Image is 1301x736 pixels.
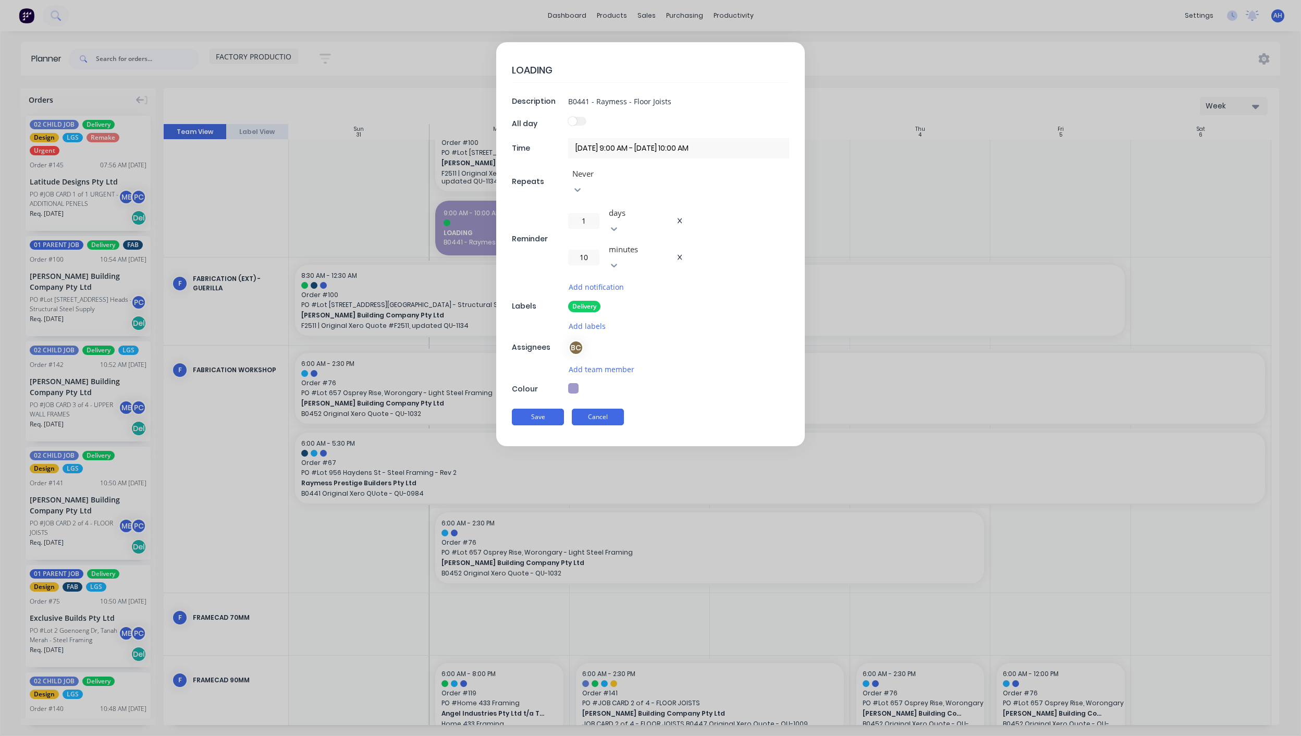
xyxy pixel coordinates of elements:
div: Time [512,143,566,154]
button: Add notification [568,281,624,293]
div: All day [512,118,566,129]
div: Labels [512,301,566,312]
textarea: LOADING [512,58,789,82]
div: Reminder [512,234,566,244]
div: Repeats [512,176,566,187]
div: Description [512,96,566,107]
button: Add team member [568,363,635,375]
button: Save [512,409,564,425]
div: Delivery [568,301,600,312]
input: Enter a description [568,93,789,109]
div: Assignees [512,342,566,353]
button: Add labels [568,320,606,332]
div: BC [568,340,584,355]
div: Colour [512,384,566,395]
button: Cancel [572,409,624,425]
